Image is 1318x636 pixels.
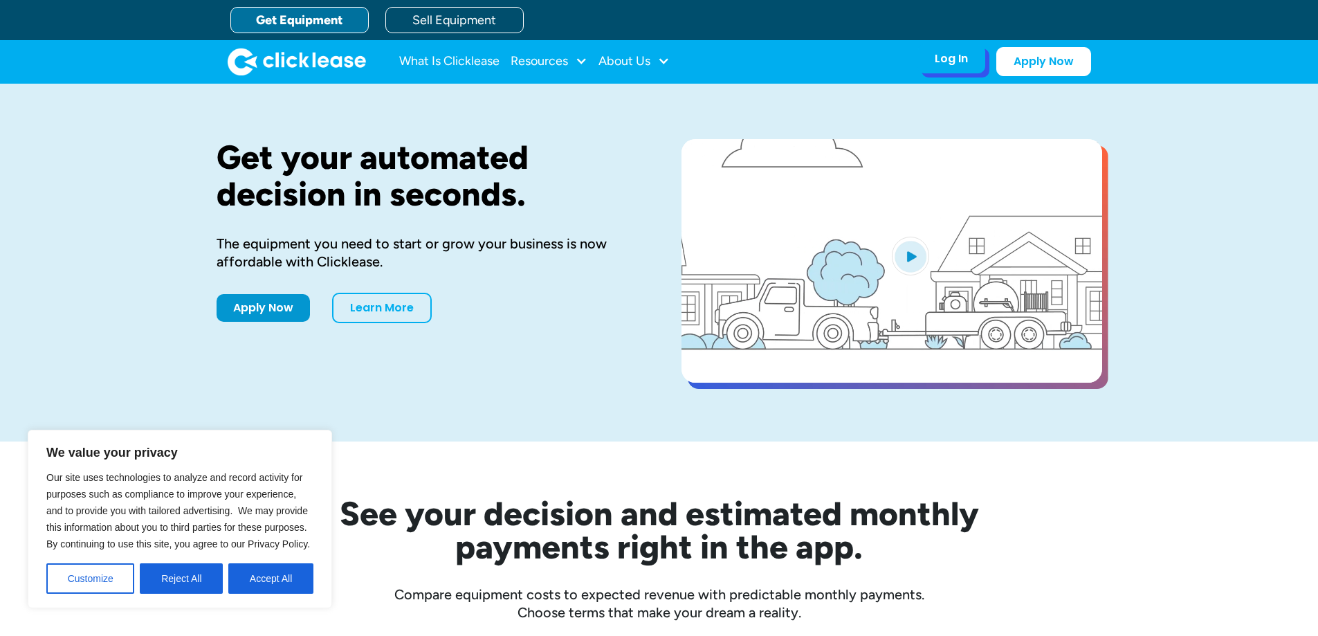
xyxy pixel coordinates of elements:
a: home [228,48,366,75]
div: The equipment you need to start or grow your business is now affordable with Clicklease. [217,235,637,271]
a: Apply Now [996,47,1091,76]
button: Customize [46,563,134,594]
span: Our site uses technologies to analyze and record activity for purposes such as compliance to impr... [46,472,310,549]
div: We value your privacy [28,430,332,608]
a: Apply Now [217,294,310,322]
a: Sell Equipment [385,7,524,33]
h1: Get your automated decision in seconds. [217,139,637,212]
div: Compare equipment costs to expected revenue with predictable monthly payments. Choose terms that ... [217,585,1102,621]
p: We value your privacy [46,444,313,461]
h2: See your decision and estimated monthly payments right in the app. [272,497,1047,563]
button: Accept All [228,563,313,594]
a: Learn More [332,293,432,323]
button: Reject All [140,563,223,594]
div: Log In [935,52,968,66]
a: open lightbox [681,139,1102,383]
a: What Is Clicklease [399,48,500,75]
div: About Us [598,48,670,75]
img: Blue play button logo on a light blue circular background [892,237,929,275]
div: Resources [511,48,587,75]
img: Clicklease logo [228,48,366,75]
a: Get Equipment [230,7,369,33]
